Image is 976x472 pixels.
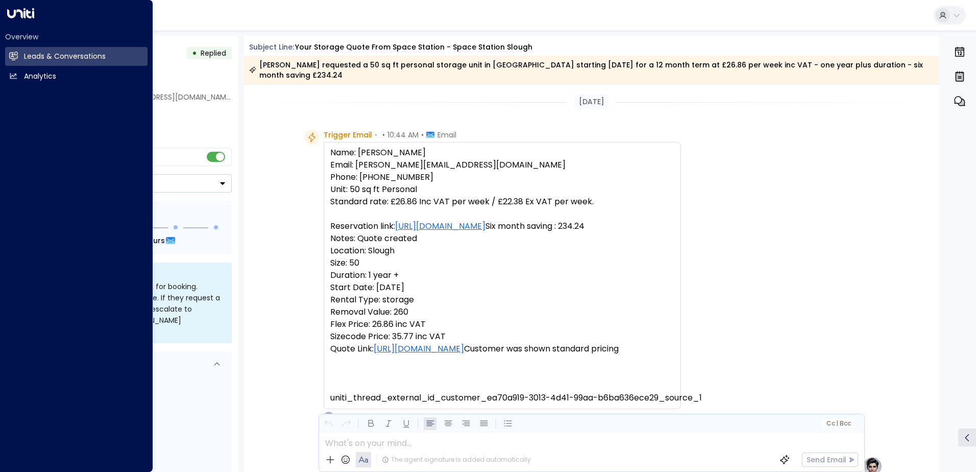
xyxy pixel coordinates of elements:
div: [DATE] [575,95,608,109]
a: Leads & Conversations [5,47,148,66]
button: Cc|Bcc [822,419,855,429]
span: 10:44 AM [387,130,419,140]
span: • [421,130,424,140]
span: Subject Line: [249,42,294,52]
pre: Name: [PERSON_NAME] Email: [PERSON_NAME][EMAIL_ADDRESS][DOMAIN_NAME] Phone: [PHONE_NUMBER] Unit: ... [330,147,674,404]
button: Undo [322,417,335,430]
h2: Overview [5,32,148,42]
a: [URL][DOMAIN_NAME] [374,343,464,355]
span: Replied [201,48,226,58]
h2: Analytics [24,71,56,82]
div: • [192,44,197,62]
span: • [375,130,377,140]
div: [PERSON_NAME] requested a 50 sq ft personal storage unit in [GEOGRAPHIC_DATA] starting [DATE] for... [249,60,934,80]
div: O [324,411,334,421]
span: | [836,420,838,427]
div: Next Follow Up: [50,235,224,246]
span: • [382,130,385,140]
span: Cc Bcc [826,420,850,427]
a: [URL][DOMAIN_NAME] [395,220,485,232]
div: Follow Up Sequence [50,209,224,220]
h2: Leads & Conversations [24,51,106,62]
span: Trigger Email [324,130,372,140]
div: The agent signature is added automatically [382,455,531,464]
a: Analytics [5,67,148,86]
button: Redo [340,417,353,430]
span: Email [437,130,456,140]
div: Your storage quote from Space Station - Space Station Slough [295,42,532,53]
span: In about 5 hours [103,235,165,246]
